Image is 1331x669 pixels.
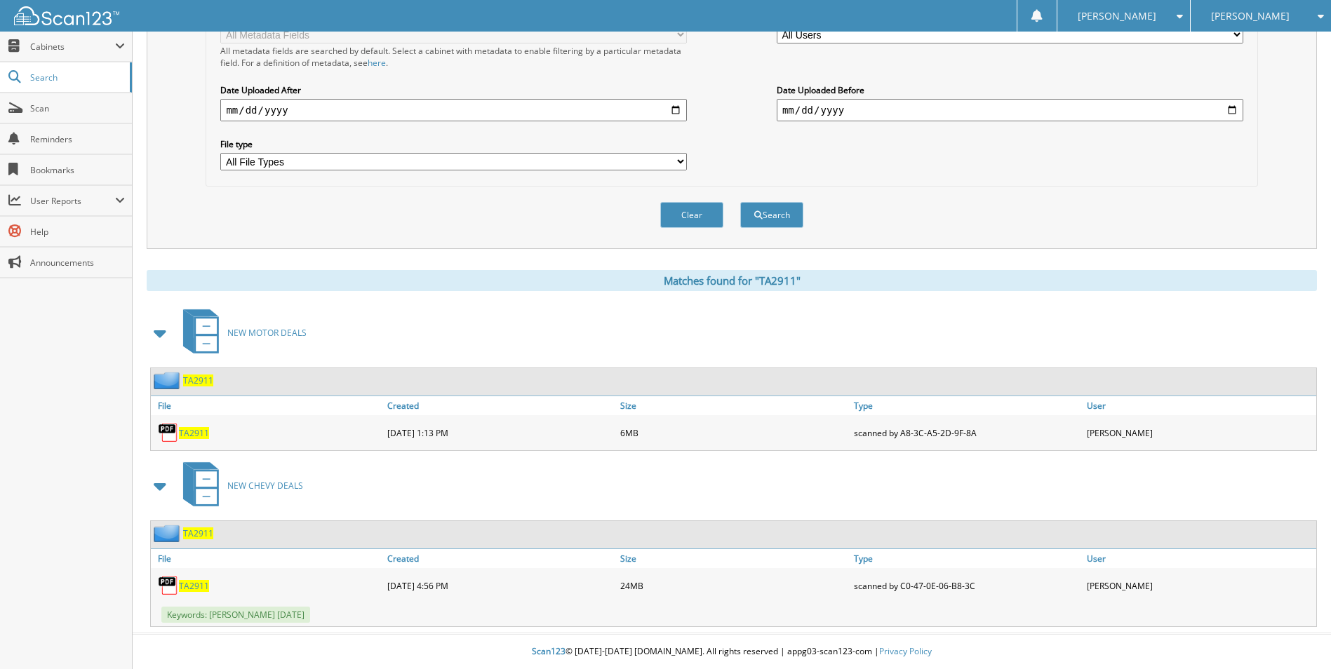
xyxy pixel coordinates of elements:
a: Privacy Policy [879,645,932,657]
div: [PERSON_NAME] [1083,572,1316,600]
div: Matches found for "TA2911" [147,270,1317,291]
button: Search [740,202,803,228]
span: Scan123 [532,645,566,657]
div: [PERSON_NAME] [1083,419,1316,447]
span: NEW MOTOR DEALS [227,327,307,339]
img: folder2.png [154,372,183,389]
span: Search [30,72,123,83]
a: File [151,396,384,415]
a: TA2911 [183,374,213,386]
span: Reminders [30,133,125,145]
a: User [1083,396,1316,415]
span: NEW CHEVY DEALS [227,480,303,492]
div: 6MB [617,419,850,447]
input: start [220,99,687,121]
span: [PERSON_NAME] [1078,12,1156,20]
iframe: Chat Widget [1261,602,1331,669]
label: Date Uploaded Before [777,84,1243,96]
img: PDF.png [158,422,179,443]
a: TA2911 [179,580,209,592]
button: Clear [660,202,723,228]
a: TA2911 [183,527,213,539]
img: scan123-logo-white.svg [14,6,119,25]
img: PDF.png [158,575,179,596]
a: Size [617,396,850,415]
div: All metadata fields are searched by default. Select a cabinet with metadata to enable filtering b... [220,45,687,69]
span: User Reports [30,195,115,207]
a: Size [617,549,850,568]
a: TA2911 [179,427,209,439]
a: NEW CHEVY DEALS [175,458,303,513]
span: Cabinets [30,41,115,53]
span: Announcements [30,257,125,269]
a: here [368,57,386,69]
span: Bookmarks [30,164,125,176]
label: File type [220,138,687,150]
div: © [DATE]-[DATE] [DOMAIN_NAME]. All rights reserved | appg03-scan123-com | [133,635,1331,669]
div: [DATE] 1:13 PM [384,419,617,447]
a: File [151,549,384,568]
a: Type [850,549,1083,568]
div: scanned by C0-47-0E-06-B8-3C [850,572,1083,600]
span: Help [30,226,125,238]
a: Created [384,396,617,415]
a: NEW MOTOR DEALS [175,305,307,360]
span: Scan [30,102,125,114]
label: Date Uploaded After [220,84,687,96]
input: end [777,99,1243,121]
span: [PERSON_NAME] [1211,12,1290,20]
span: Keywords: [PERSON_NAME] [DATE] [161,607,310,623]
img: folder2.png [154,525,183,542]
a: Type [850,396,1083,415]
a: Created [384,549,617,568]
div: 24MB [617,572,850,600]
div: [DATE] 4:56 PM [384,572,617,600]
a: User [1083,549,1316,568]
div: scanned by A8-3C-A5-2D-9F-8A [850,419,1083,447]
